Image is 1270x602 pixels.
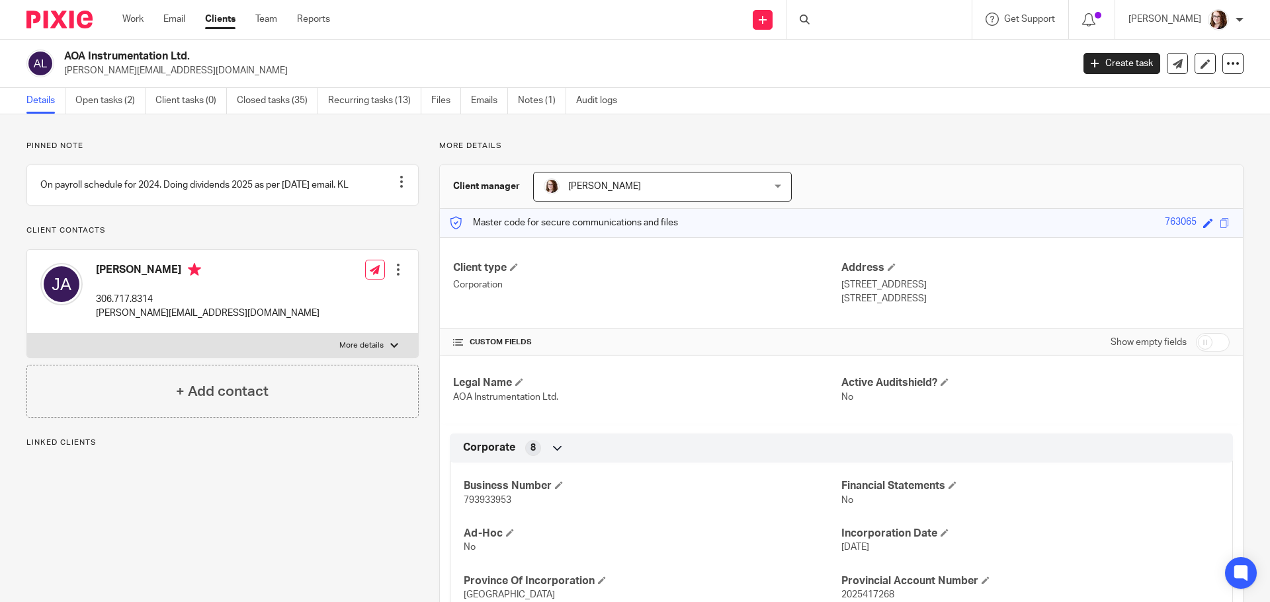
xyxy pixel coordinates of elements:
p: [STREET_ADDRESS] [841,278,1230,291]
img: Kelsey%20Website-compressed%20Resized.jpg [1208,9,1229,30]
span: [DATE] [841,543,869,552]
span: 793933953 [464,496,511,505]
h4: Province Of Incorporation [464,574,841,588]
h2: AOA Instrumentation Ltd. [64,50,864,63]
p: More details [439,141,1244,151]
a: Reports [297,13,330,26]
a: Open tasks (2) [75,88,146,114]
p: [PERSON_NAME] [1128,13,1201,26]
span: No [841,496,853,505]
span: No [464,543,476,552]
h4: + Add contact [176,381,269,402]
a: Create task [1083,53,1160,74]
span: [GEOGRAPHIC_DATA] [464,590,555,599]
p: More details [339,340,384,351]
span: Get Support [1004,15,1055,24]
p: 306.717.8314 [96,293,319,306]
a: Emails [471,88,508,114]
p: [STREET_ADDRESS] [841,292,1230,305]
label: Show empty fields [1111,336,1187,349]
p: Pinned note [26,141,419,151]
span: [PERSON_NAME] [568,182,641,191]
span: Corporate [463,441,515,455]
p: Master code for secure communications and files [450,216,678,229]
p: Client contacts [26,225,419,236]
p: [PERSON_NAME][EMAIL_ADDRESS][DOMAIN_NAME] [64,64,1064,77]
span: 8 [530,441,536,455]
h4: Incorporation Date [841,527,1219,541]
h4: Address [841,261,1230,275]
a: Notes (1) [518,88,566,114]
a: Client tasks (0) [155,88,227,114]
span: 2025417268 [841,590,894,599]
img: Kelsey%20Website-compressed%20Resized.jpg [544,178,560,194]
h4: Active Auditshield? [841,376,1230,390]
p: [PERSON_NAME][EMAIL_ADDRESS][DOMAIN_NAME] [96,307,319,320]
a: Recurring tasks (13) [328,88,421,114]
img: svg%3E [26,50,54,77]
p: Corporation [453,278,841,291]
div: 763065 [1165,215,1197,231]
a: Closed tasks (35) [237,88,318,114]
a: Email [163,13,185,26]
span: AOA Instrumentation Ltd. [453,393,558,402]
a: Details [26,88,65,114]
img: svg%3E [40,263,83,305]
h4: Provincial Account Number [841,574,1219,588]
h4: Client type [453,261,841,275]
h3: Client manager [453,180,520,193]
a: Clients [205,13,235,26]
img: Pixie [26,11,93,28]
a: Files [431,88,461,114]
a: Audit logs [576,88,627,114]
a: Work [122,13,144,26]
h4: CUSTOM FIELDS [453,337,841,348]
span: No [841,393,853,402]
h4: Financial Statements [841,479,1219,493]
h4: Business Number [464,479,841,493]
h4: Legal Name [453,376,841,390]
p: Linked clients [26,437,419,448]
i: Primary [188,263,201,276]
h4: Ad-Hoc [464,527,841,541]
h4: [PERSON_NAME] [96,263,319,280]
a: Team [255,13,277,26]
